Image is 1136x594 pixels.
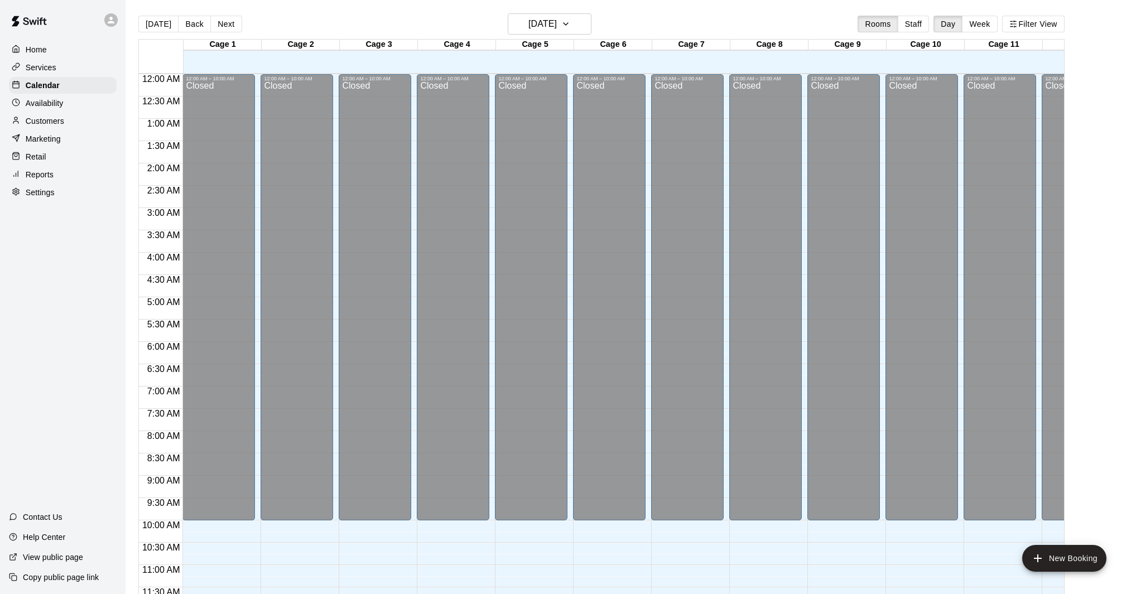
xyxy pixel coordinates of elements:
div: Cage 7 [652,40,730,50]
div: Closed [811,81,877,524]
div: Closed [1045,81,1111,524]
button: add [1022,545,1106,572]
span: 10:00 AM [139,520,183,530]
button: Week [962,16,997,32]
span: 2:00 AM [145,163,183,173]
div: Cage 6 [574,40,652,50]
p: Marketing [26,133,61,144]
span: 3:00 AM [145,208,183,218]
div: 12:00 AM – 10:00 AM [420,76,486,81]
a: Settings [9,184,117,201]
div: 12:00 AM – 10:00 AM [1045,76,1111,81]
div: 12:00 AM – 10:00 AM: Closed [573,74,646,520]
p: Copy public page link [23,572,99,583]
div: Closed [498,81,564,524]
p: Customers [26,115,64,127]
span: 4:00 AM [145,253,183,262]
a: Retail [9,148,117,165]
p: Services [26,62,56,73]
div: Cage 1 [184,40,262,50]
button: Day [933,16,962,32]
span: 12:00 AM [139,74,183,84]
div: Cage 8 [730,40,808,50]
span: 10:30 AM [139,543,183,552]
div: 12:00 AM – 10:00 AM [733,76,798,81]
div: 12:00 AM – 10:00 AM [811,76,877,81]
span: 11:00 AM [139,565,183,574]
div: 12:00 AM – 10:00 AM [186,76,252,81]
a: Marketing [9,131,117,147]
div: 12:00 AM – 10:00 AM: Closed [885,74,958,520]
span: 6:00 AM [145,342,183,351]
div: 12:00 AM – 10:00 AM [342,76,408,81]
p: Home [26,44,47,55]
div: Closed [264,81,330,524]
span: 1:00 AM [145,119,183,128]
p: Settings [26,187,55,198]
div: Closed [733,81,798,524]
div: Closed [654,81,720,524]
div: Closed [576,81,642,524]
button: [DATE] [508,13,591,35]
div: Cage 4 [418,40,496,50]
div: 12:00 AM – 10:00 AM: Closed [651,74,724,520]
div: Calendar [9,77,117,94]
button: Filter View [1002,16,1065,32]
a: Customers [9,113,117,129]
div: 12:00 AM – 10:00 AM: Closed [339,74,411,520]
a: Services [9,59,117,76]
div: Cage 9 [808,40,887,50]
span: 8:30 AM [145,453,183,463]
div: Closed [186,81,252,524]
button: Rooms [858,16,898,32]
div: Cage 2 [262,40,340,50]
p: Reports [26,169,54,180]
div: 12:00 AM – 10:00 AM [654,76,720,81]
div: 12:00 AM – 10:00 AM: Closed [261,74,333,520]
span: 6:30 AM [145,364,183,374]
button: [DATE] [138,16,179,32]
p: Retail [26,151,46,162]
div: 12:00 AM – 10:00 AM: Closed [1042,74,1114,520]
a: Reports [9,166,117,183]
div: 12:00 AM – 10:00 AM [889,76,955,81]
p: View public page [23,552,83,563]
div: Cage 12 [1043,40,1121,50]
button: Next [210,16,242,32]
span: 9:00 AM [145,476,183,485]
div: Closed [342,81,408,524]
div: Cage 5 [496,40,574,50]
span: 4:30 AM [145,275,183,284]
div: Cage 11 [965,40,1043,50]
a: Home [9,41,117,58]
span: 12:30 AM [139,96,183,106]
p: Calendar [26,80,60,91]
div: Closed [889,81,955,524]
div: 12:00 AM – 10:00 AM: Closed [417,74,489,520]
span: 7:30 AM [145,409,183,418]
div: Closed [967,81,1033,524]
h6: [DATE] [528,16,557,32]
div: 12:00 AM – 10:00 AM [967,76,1033,81]
div: Cage 10 [887,40,965,50]
span: 3:30 AM [145,230,183,240]
span: 5:00 AM [145,297,183,307]
div: 12:00 AM – 10:00 AM [498,76,564,81]
p: Availability [26,98,64,109]
button: Staff [898,16,930,32]
p: Help Center [23,532,65,543]
p: Contact Us [23,511,62,523]
div: 12:00 AM – 10:00 AM [264,76,330,81]
div: Cage 3 [340,40,418,50]
div: 12:00 AM – 10:00 AM: Closed [495,74,567,520]
span: 5:30 AM [145,320,183,329]
button: Back [178,16,211,32]
a: Availability [9,95,117,112]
